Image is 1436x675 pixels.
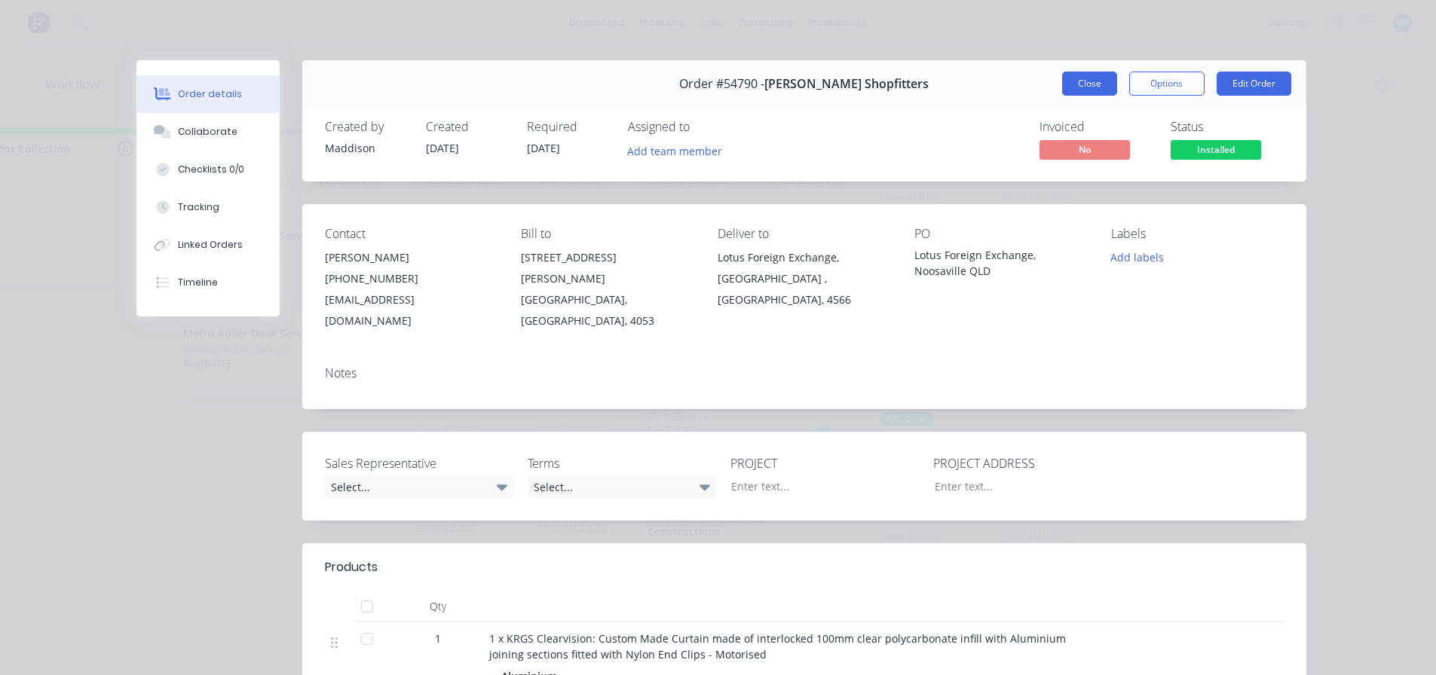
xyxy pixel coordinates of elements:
label: Sales Representative [325,454,513,472]
button: Timeline [136,264,280,301]
span: [PERSON_NAME] Shopfitters [764,77,929,91]
div: Tracking [178,200,219,214]
div: Deliver to [718,227,890,241]
span: 1 x KRGS Clearvision: Custom Made Curtain made of interlocked 100mm clear polycarbonate infill wi... [489,631,1069,661]
div: Select... [528,475,716,498]
button: Add team member [619,140,730,160]
div: Checklists 0/0 [178,163,244,176]
div: Contact [325,227,498,241]
button: Close [1062,72,1117,96]
button: Linked Orders [136,226,280,264]
div: Labels [1111,227,1284,241]
span: Order #54790 - [679,77,764,91]
button: Edit Order [1217,72,1291,96]
div: Required [527,120,610,134]
span: [DATE] [426,141,459,155]
label: Terms [528,454,716,472]
span: No [1039,140,1130,159]
button: Add labels [1103,247,1172,267]
div: Status [1171,120,1284,134]
div: Products [325,558,378,576]
div: Invoiced [1039,120,1153,134]
div: Linked Orders [178,238,243,252]
div: Maddison [325,140,408,156]
div: Qty [393,591,483,622]
label: PROJECT ADDRESS [933,454,1122,472]
div: Select... [325,475,513,498]
div: Collaborate [178,125,237,139]
span: Installed [1171,140,1261,159]
button: Add team member [628,140,730,160]
div: Notes [325,366,1284,380]
div: Lotus Foreign Exchange, [718,247,890,268]
div: Created by [325,120,408,134]
div: Timeline [178,276,218,289]
div: Lotus Foreign Exchange,[GEOGRAPHIC_DATA] , [GEOGRAPHIC_DATA], 4566 [718,247,890,310]
button: Collaborate [136,113,280,151]
label: PROJECT [730,454,919,472]
div: [PERSON_NAME][PHONE_NUMBER][EMAIL_ADDRESS][DOMAIN_NAME] [325,247,498,331]
div: [GEOGRAPHIC_DATA] , [GEOGRAPHIC_DATA], 4566 [718,268,890,310]
div: Created [426,120,509,134]
span: [DATE] [527,141,560,155]
button: Order details [136,75,280,113]
div: Assigned to [628,120,779,134]
div: Bill to [521,227,694,241]
div: [GEOGRAPHIC_DATA], [GEOGRAPHIC_DATA], 4053 [521,289,694,331]
button: Installed [1171,140,1261,163]
div: Lotus Foreign Exchange, Noosaville QLD [914,247,1087,279]
button: Tracking [136,188,280,226]
button: Checklists 0/0 [136,151,280,188]
button: Options [1129,72,1205,96]
span: 1 [435,631,441,646]
div: PO [914,227,1087,241]
div: [STREET_ADDRESS][PERSON_NAME][GEOGRAPHIC_DATA], [GEOGRAPHIC_DATA], 4053 [521,247,694,331]
div: [PHONE_NUMBER] [325,268,498,289]
div: [PERSON_NAME] [325,247,498,268]
div: Order details [178,87,242,101]
div: [EMAIL_ADDRESS][DOMAIN_NAME] [325,289,498,331]
div: [STREET_ADDRESS][PERSON_NAME] [521,247,694,289]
